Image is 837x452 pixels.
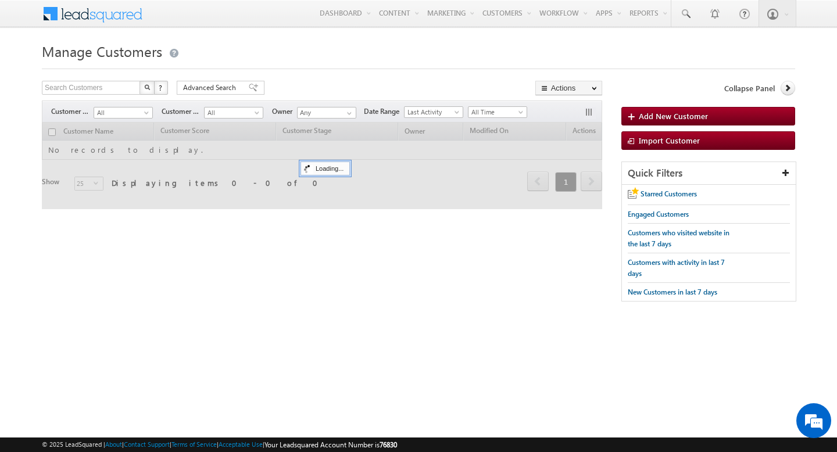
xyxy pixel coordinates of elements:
span: Import Customer [639,135,700,145]
span: Customer Source [162,106,204,117]
span: Starred Customers [641,189,697,198]
span: 76830 [380,440,397,449]
span: Date Range [364,106,404,117]
a: Contact Support [124,440,170,448]
span: All [205,107,260,118]
span: ? [159,82,164,92]
span: © 2025 LeadSquared | | | | | [42,439,397,450]
div: Loading... [301,162,350,175]
a: Show All Items [341,107,355,119]
span: New Customers in last 7 days [628,288,717,296]
span: All [94,107,149,118]
a: Acceptable Use [219,440,263,448]
span: Customers who visited website in the last 7 days [628,228,729,248]
a: All [204,107,263,119]
button: Actions [535,81,602,95]
a: About [105,440,122,448]
span: Customer Stage [51,106,94,117]
span: Last Activity [405,107,460,117]
span: Add New Customer [639,111,708,121]
img: Search [144,84,150,90]
a: Terms of Service [171,440,217,448]
a: Last Activity [404,106,463,118]
span: Your Leadsquared Account Number is [264,440,397,449]
span: Collapse Panel [724,83,775,94]
a: All [94,107,153,119]
span: Engaged Customers [628,210,689,218]
span: Customers with activity in last 7 days [628,258,725,278]
div: Quick Filters [622,162,796,185]
input: Type to Search [297,107,356,119]
button: ? [154,81,168,95]
a: All Time [468,106,527,118]
span: Owner [272,106,297,117]
span: All Time [468,107,524,117]
span: Manage Customers [42,42,162,60]
span: Advanced Search [183,82,239,93]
